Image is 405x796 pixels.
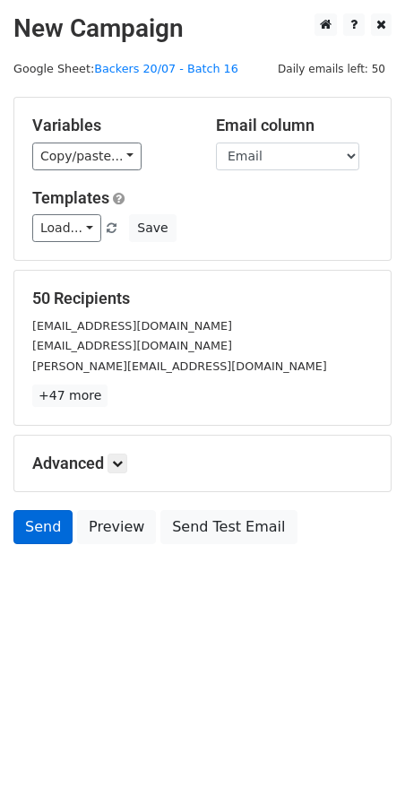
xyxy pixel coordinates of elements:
[32,188,109,207] a: Templates
[32,359,327,373] small: [PERSON_NAME][EMAIL_ADDRESS][DOMAIN_NAME]
[13,510,73,544] a: Send
[216,116,373,135] h5: Email column
[77,510,156,544] a: Preview
[32,339,232,352] small: [EMAIL_ADDRESS][DOMAIN_NAME]
[315,710,405,796] iframe: Chat Widget
[32,116,189,135] h5: Variables
[13,62,238,75] small: Google Sheet:
[32,289,373,308] h5: 50 Recipients
[32,214,101,242] a: Load...
[32,385,108,407] a: +47 more
[129,214,176,242] button: Save
[32,143,142,170] a: Copy/paste...
[94,62,238,75] a: Backers 20/07 - Batch 16
[160,510,297,544] a: Send Test Email
[32,454,373,473] h5: Advanced
[13,13,392,44] h2: New Campaign
[271,59,392,79] span: Daily emails left: 50
[32,319,232,333] small: [EMAIL_ADDRESS][DOMAIN_NAME]
[271,62,392,75] a: Daily emails left: 50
